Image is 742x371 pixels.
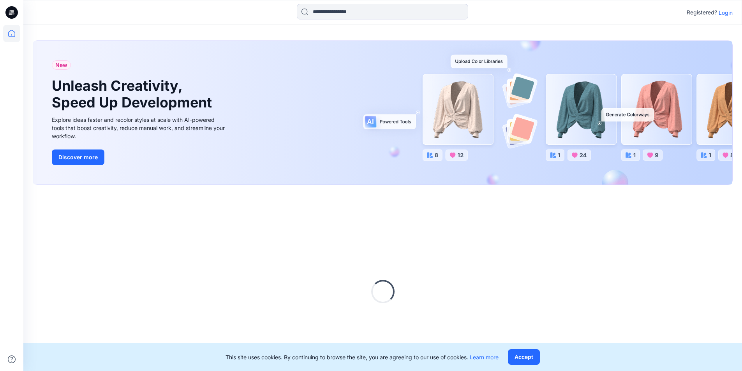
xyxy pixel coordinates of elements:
p: Registered? [687,8,717,17]
p: Login [719,9,733,17]
p: This site uses cookies. By continuing to browse the site, you are agreeing to our use of cookies. [226,353,499,361]
a: Discover more [52,149,227,165]
h1: Unleash Creativity, Speed Up Development [52,77,215,111]
a: Learn more [470,354,499,360]
button: Accept [508,349,540,365]
div: Explore ideas faster and recolor styles at scale with AI-powered tools that boost creativity, red... [52,116,227,140]
button: Discover more [52,149,104,165]
span: New [55,60,67,70]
